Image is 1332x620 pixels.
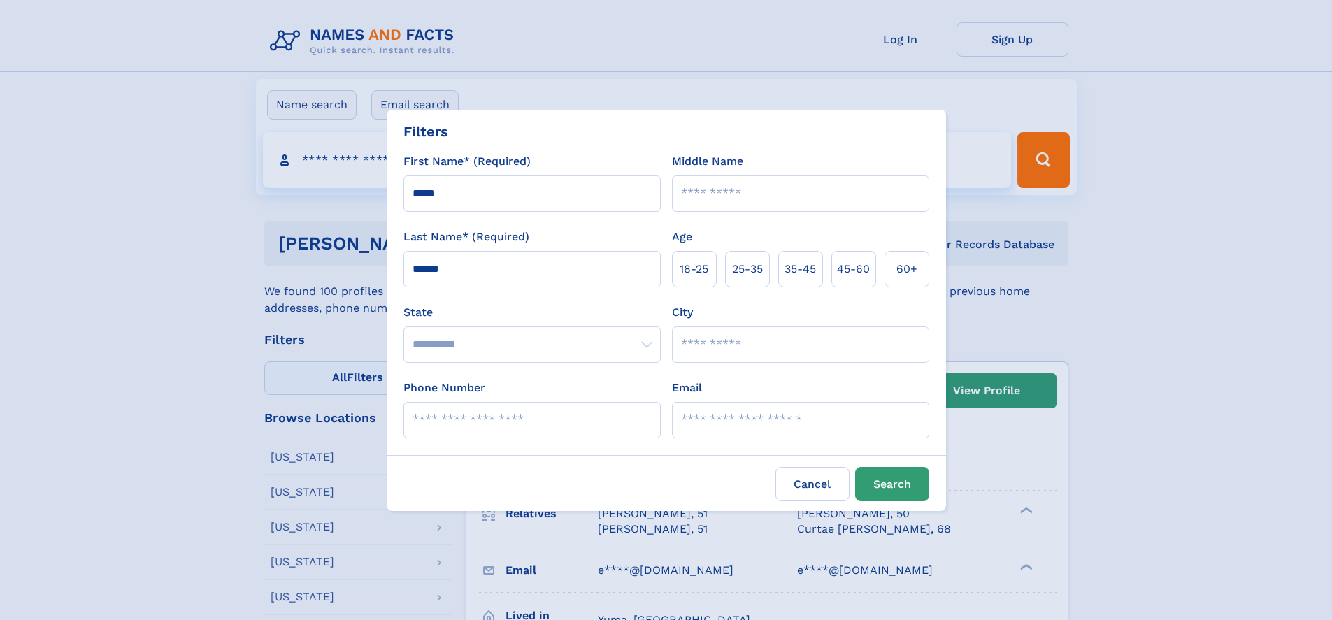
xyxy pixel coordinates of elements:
span: 35‑45 [785,261,816,277]
label: Last Name* (Required) [403,229,529,245]
label: First Name* (Required) [403,153,531,170]
label: Middle Name [672,153,743,170]
span: 45‑60 [837,261,870,277]
label: Cancel [775,467,850,501]
label: City [672,304,693,321]
label: Phone Number [403,380,485,396]
label: Email [672,380,702,396]
span: 60+ [896,261,917,277]
button: Search [855,467,929,501]
label: State [403,304,661,321]
label: Age [672,229,692,245]
span: 25‑35 [732,261,763,277]
span: 18‑25 [680,261,708,277]
div: Filters [403,121,448,142]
